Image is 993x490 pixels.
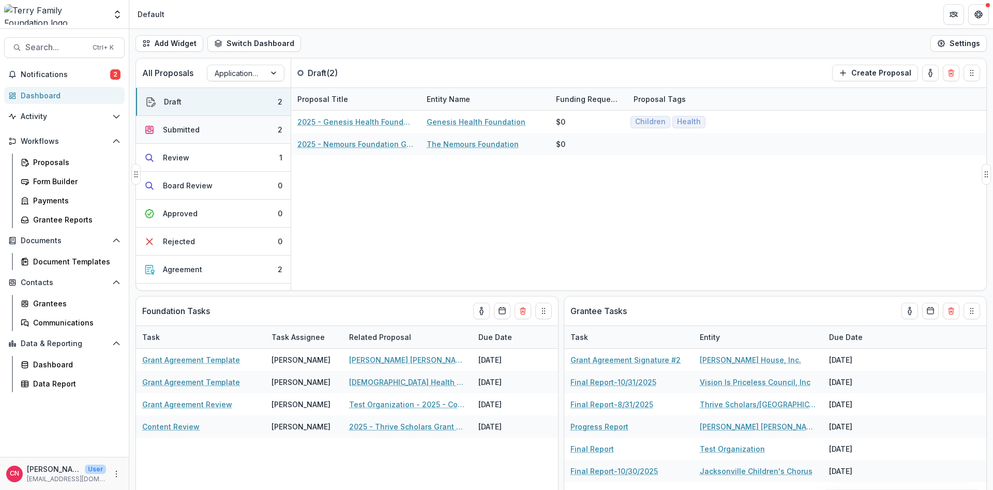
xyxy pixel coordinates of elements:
p: Foundation Tasks [142,305,210,317]
p: [PERSON_NAME] [27,464,81,474]
a: Data Report [17,375,125,392]
img: Terry Family Foundation logo [4,4,106,25]
button: Search... [4,37,125,58]
a: The Nemours Foundation [427,139,519,150]
div: Proposal Title [291,88,420,110]
button: Drag [964,65,980,81]
a: Thrive Scholars/[GEOGRAPHIC_DATA] [700,399,817,410]
button: Review1 [136,144,291,172]
div: Rejected [163,236,195,247]
div: Funding Requested [550,88,627,110]
p: User [85,465,106,474]
button: toggle-assigned-to-me [473,303,490,319]
a: Genesis Health Foundation [427,116,525,127]
button: Open entity switcher [110,4,125,25]
button: Get Help [968,4,989,25]
div: Entity [694,326,823,348]
div: Submitted [163,124,200,135]
button: Drag [131,164,141,185]
div: Ctrl + K [91,42,116,53]
div: Task Assignee [265,326,343,348]
div: Draft [164,96,182,107]
div: Default [138,9,164,20]
button: Calendar [494,303,510,319]
div: Grantees [33,298,116,309]
button: Create Proposal [832,65,918,81]
span: Health [677,117,701,126]
a: Dashboard [4,87,125,104]
div: Task Assignee [265,332,331,343]
a: 2025 - Thrive Scholars Grant Application Form - Program or Project [349,421,466,432]
div: [PERSON_NAME] [272,377,330,388]
div: [DATE] [823,371,900,393]
div: Review [163,152,189,163]
button: Open Workflows [4,133,125,150]
button: More [110,468,123,480]
a: [PERSON_NAME] [PERSON_NAME] Fund Foundation - 2025 - Grant Application Form - Program or Project [349,354,466,365]
a: Grantees [17,295,125,312]
div: Data Report [33,378,116,389]
a: [PERSON_NAME] House, Inc. [700,354,801,365]
button: Approved0 [136,200,291,228]
span: Notifications [21,70,110,79]
a: 2025 - Nemours Foundation Grant Application Form - Program or Project [297,139,414,150]
div: [DATE] [472,371,550,393]
a: Vision Is Priceless Council, Inc [700,377,810,388]
a: [DEMOGRAPHIC_DATA] Health Foundation - 2025 [349,377,466,388]
button: Switch Dashboard [207,35,301,52]
div: Related Proposal [343,326,472,348]
a: Document Templates [17,253,125,270]
a: Final Report [570,443,614,454]
button: Submitted2 [136,116,291,144]
div: Due Date [823,326,900,348]
button: Draft2 [136,88,291,116]
a: Grant Agreement Template [142,377,240,388]
p: Grantee Tasks [570,305,627,317]
div: Related Proposal [343,332,417,343]
a: 2025 - Genesis Health Foundation - Program or Project [297,116,414,127]
div: Payments [33,195,116,206]
a: Form Builder [17,173,125,190]
span: Activity [21,112,108,121]
div: Dashboard [33,359,116,370]
div: Entity Name [420,94,476,105]
a: Communications [17,314,125,331]
div: [DATE] [823,415,900,438]
div: Task [564,326,694,348]
div: $0 [556,116,565,127]
button: toggle-assigned-to-me [922,65,939,81]
a: Proposals [17,154,125,171]
div: [DATE] [823,393,900,415]
p: Draft ( 2 ) [308,67,385,79]
a: [PERSON_NAME] [PERSON_NAME] Fund Foundation [700,421,817,432]
p: All Proposals [142,67,193,79]
div: 0 [278,180,282,191]
div: Due Date [472,326,550,348]
button: Open Contacts [4,274,125,291]
div: Communications [33,317,116,328]
div: Document Templates [33,256,116,267]
span: Contacts [21,278,108,287]
button: Rejected0 [136,228,291,256]
div: [DATE] [823,438,900,460]
a: Dashboard [17,356,125,373]
a: Grant Agreement Template [142,354,240,365]
button: Drag [982,164,991,185]
div: Funding Requested [550,94,627,105]
div: [DATE] [472,349,550,371]
button: Delete card [943,303,959,319]
a: Final Report-8/31/2025 [570,399,653,410]
div: [PERSON_NAME] [272,354,330,365]
button: Partners [943,4,964,25]
div: 0 [278,208,282,219]
button: toggle-assigned-to-me [901,303,918,319]
div: Proposal Title [291,94,354,105]
nav: breadcrumb [133,7,169,22]
div: 2 [278,96,282,107]
div: 2 [278,264,282,275]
